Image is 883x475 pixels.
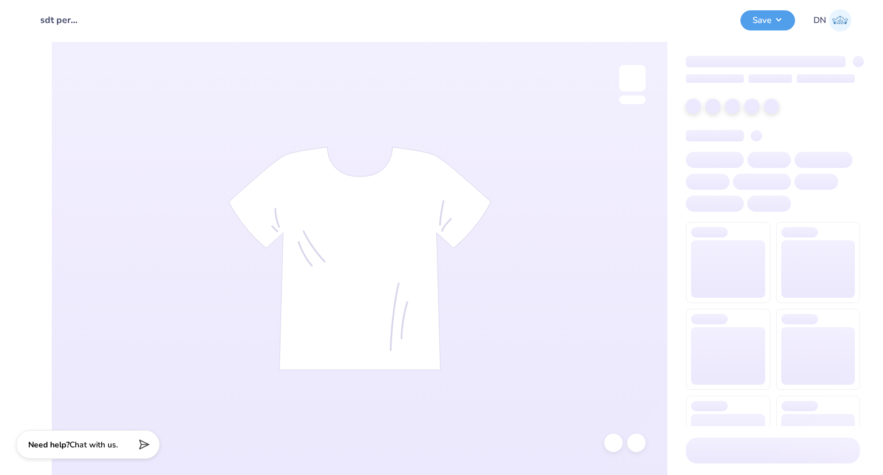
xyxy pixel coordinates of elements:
[28,439,70,450] strong: Need help?
[813,14,826,27] span: DN
[228,147,492,370] img: tee-skeleton.svg
[740,10,795,30] button: Save
[70,439,118,450] span: Chat with us.
[813,9,851,32] a: DN
[32,9,88,32] input: Untitled Design
[829,9,851,32] img: Danielle Newport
